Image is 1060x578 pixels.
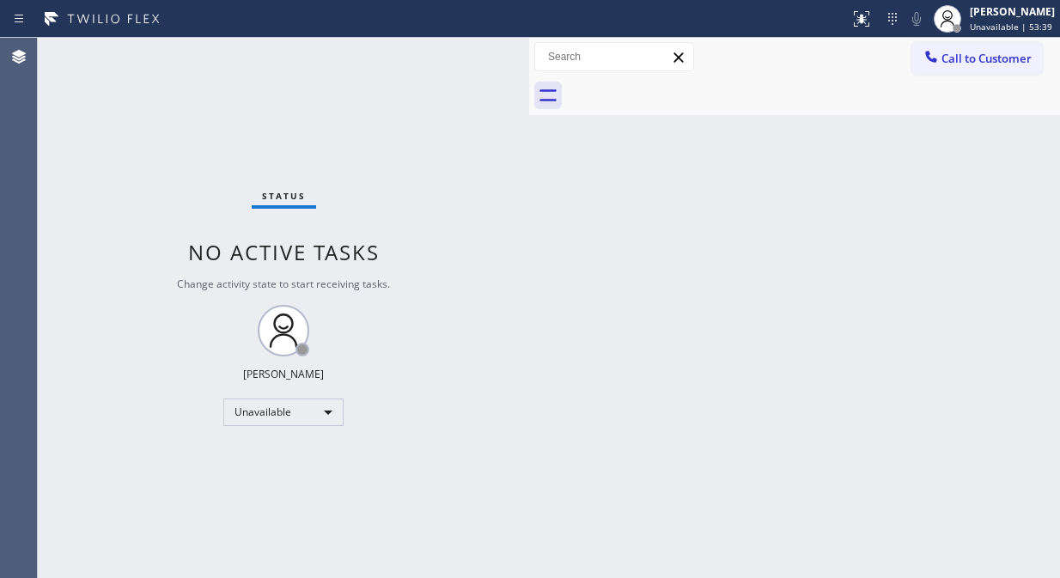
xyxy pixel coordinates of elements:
input: Search [535,43,693,70]
span: Change activity state to start receiving tasks. [177,277,390,291]
span: Status [262,190,306,202]
button: Mute [905,7,929,31]
div: Unavailable [223,399,344,426]
span: Call to Customer [941,51,1032,66]
div: [PERSON_NAME] [243,367,324,381]
button: Call to Customer [911,42,1043,75]
span: No active tasks [188,238,380,266]
div: [PERSON_NAME] [970,4,1055,19]
span: Unavailable | 53:39 [970,21,1052,33]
